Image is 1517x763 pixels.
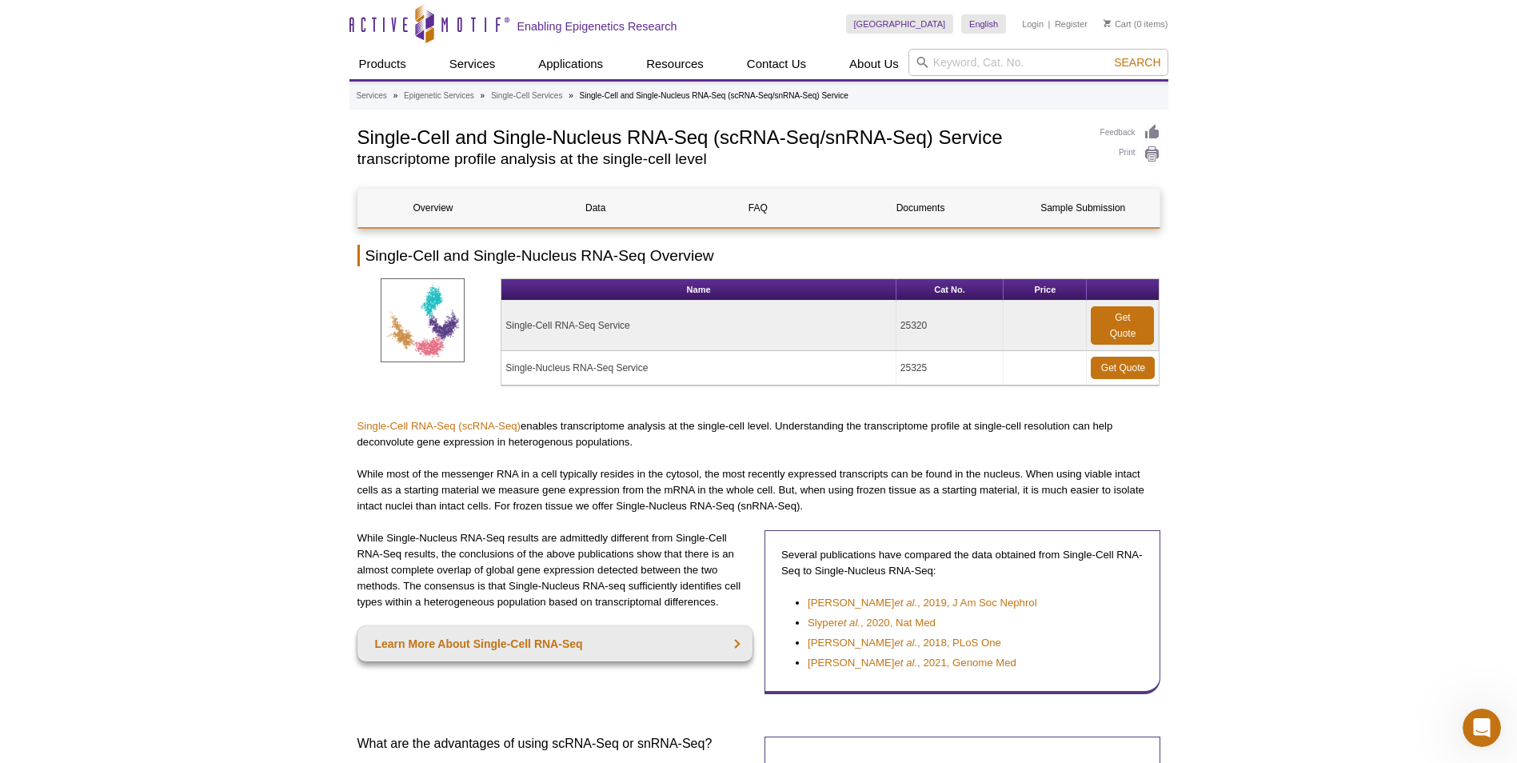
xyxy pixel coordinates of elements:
em: et al. [894,597,917,609]
a: Applications [529,49,613,79]
a: Epigenetic Services [404,89,474,103]
th: Price [1004,279,1087,301]
img: scRNA-Seq Service [381,278,465,362]
li: » [569,91,573,100]
input: Keyword, Cat. No. [908,49,1168,76]
th: Cat No. [896,279,1004,301]
h2: Enabling Epigenetics Research [517,19,677,34]
a: Get Quote [1091,306,1154,345]
li: Single-Cell and Single-Nucleus RNA-Seq (scRNA-Seq/snRNA-Seq) Service [580,91,848,100]
td: 25325 [896,351,1004,385]
h1: Single-Cell and Single-Nucleus RNA-Seq (scRNA-Seq/snRNA-Seq) Service [357,124,1084,148]
a: Learn More About Single-Cell RNA-Seq [357,626,753,661]
button: Search [1109,55,1165,70]
li: (0 items) [1104,14,1168,34]
td: Single-Nucleus RNA-Seq Service [501,351,896,385]
span: Search [1114,56,1160,69]
a: English [961,14,1006,34]
a: Register [1055,18,1088,30]
a: [GEOGRAPHIC_DATA] [846,14,954,34]
p: enables transcriptome analysis at the single-cell level. Understanding the transcriptome profile ... [357,418,1160,450]
a: Services [440,49,505,79]
a: [PERSON_NAME]et al., 2019, J Am Soc Nephrol [808,595,1037,611]
a: Single-Cell RNA-Seq (scRNA-Seq) [357,420,521,432]
td: Single-Cell RNA-Seq Service [501,301,896,351]
img: Your Cart [1104,19,1111,27]
p: While most of the messenger RNA in a cell typically resides in the cytosol, the most recently exp... [357,466,1160,514]
a: Print [1100,146,1160,163]
em: et al. [894,657,917,669]
a: Documents [845,189,996,227]
em: et al. [837,617,860,629]
a: Cart [1104,18,1132,30]
th: Name [501,279,896,301]
a: FAQ [683,189,833,227]
h2: Single-Cell and Single-Nucleus RNA-Seq Overview [357,245,1160,266]
a: Services [357,89,387,103]
a: Feedback [1100,124,1160,142]
a: Get Quote [1091,357,1155,379]
a: Resources [637,49,713,79]
a: Overview [358,189,509,227]
a: Sample Submission [1008,189,1158,227]
li: » [393,91,398,100]
p: Several publications have compared the data obtained from Single-Cell RNA-Seq to Single-Nucleus R... [781,547,1144,579]
h3: What are the advantages of using scRNA-Seq or snRNA-Seq? [357,734,753,753]
a: Products [349,49,416,79]
em: et al. [894,637,917,649]
iframe: Intercom live chat [1463,709,1501,747]
a: [PERSON_NAME]et al., 2018, PLoS One [808,635,1001,651]
li: » [481,91,485,100]
a: Single-Cell Services [491,89,562,103]
a: About Us [840,49,908,79]
td: 25320 [896,301,1004,351]
h2: transcriptome profile analysis at the single-cell level [357,152,1084,166]
li: | [1048,14,1051,34]
a: Data [521,189,671,227]
a: [PERSON_NAME]et al., 2021, Genome Med [808,655,1016,671]
p: While Single-Nucleus RNA-Seq results are admittedly different from Single-Cell RNA-Seq results, t... [357,530,753,610]
a: Login [1022,18,1044,30]
a: Slyperet al., 2020, Nat Med [808,615,936,631]
a: Contact Us [737,49,816,79]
